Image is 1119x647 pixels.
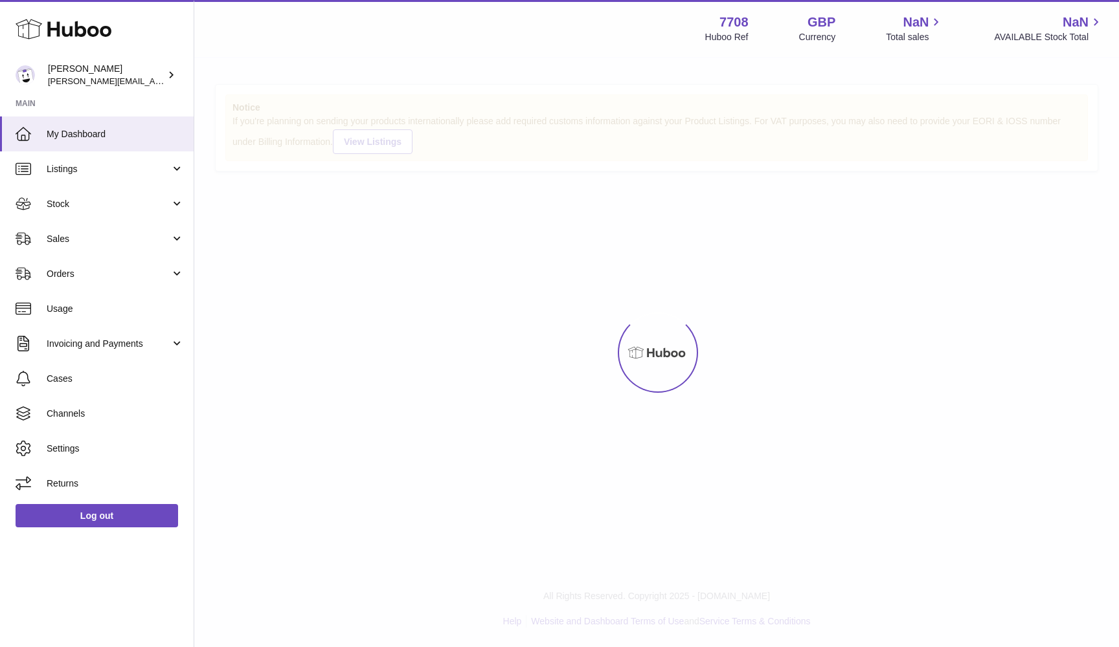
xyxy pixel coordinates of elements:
strong: GBP [808,14,835,31]
span: Returns [47,477,184,490]
a: Log out [16,504,178,527]
span: Listings [47,163,170,175]
span: NaN [1063,14,1089,31]
span: AVAILABLE Stock Total [994,31,1103,43]
strong: 7708 [719,14,749,31]
span: NaN [903,14,929,31]
a: NaN Total sales [886,14,944,43]
span: Sales [47,233,170,245]
span: My Dashboard [47,128,184,140]
span: Total sales [886,31,944,43]
span: Invoicing and Payments [47,338,170,350]
div: Currency [799,31,836,43]
div: Huboo Ref [705,31,749,43]
div: [PERSON_NAME] [48,63,164,87]
span: Orders [47,268,170,280]
span: Usage [47,303,184,315]
span: Cases [47,373,184,385]
span: Settings [47,443,184,455]
span: Stock [47,198,170,210]
span: Channels [47,408,184,420]
img: victor@erbology.co [16,65,35,85]
span: [PERSON_NAME][EMAIL_ADDRESS][DOMAIN_NAME] [48,76,260,86]
a: NaN AVAILABLE Stock Total [994,14,1103,43]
